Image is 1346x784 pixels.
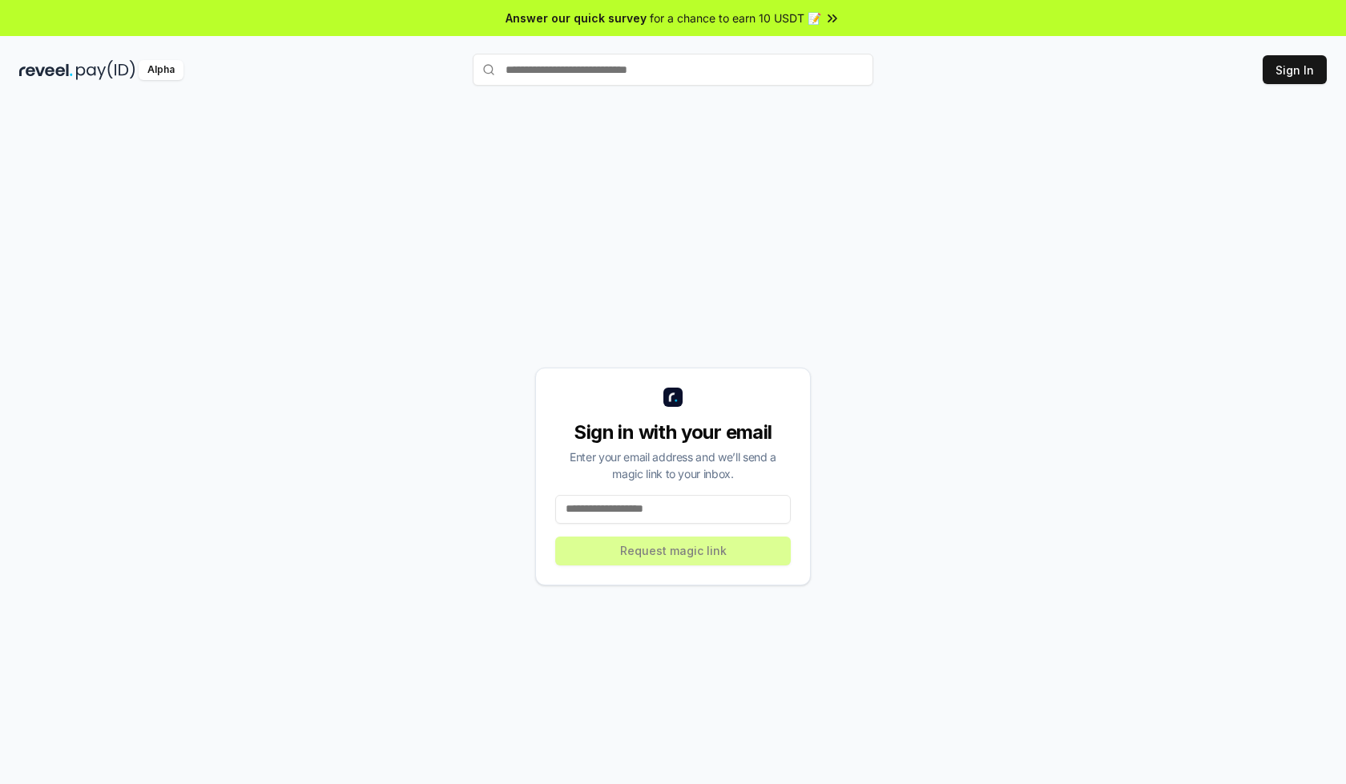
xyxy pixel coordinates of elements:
[650,10,821,26] span: for a chance to earn 10 USDT 📝
[555,448,791,482] div: Enter your email address and we’ll send a magic link to your inbox.
[1263,55,1327,84] button: Sign In
[663,388,683,407] img: logo_small
[555,420,791,445] div: Sign in with your email
[139,60,183,80] div: Alpha
[19,60,73,80] img: reveel_dark
[76,60,135,80] img: pay_id
[506,10,647,26] span: Answer our quick survey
